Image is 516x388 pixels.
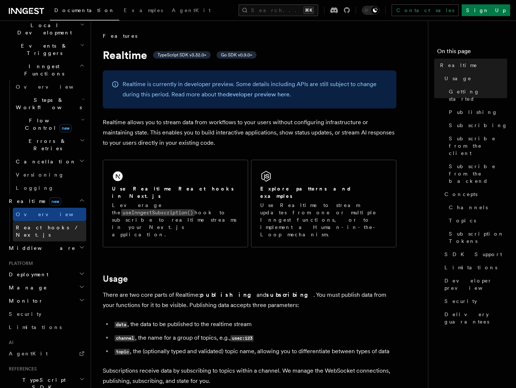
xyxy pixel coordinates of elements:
[6,195,86,208] button: Realtimenew
[6,294,86,307] button: Monitor
[444,264,497,271] span: Limitations
[16,225,81,238] span: React hooks / Next.js
[437,59,507,72] a: Realtime
[446,85,507,106] a: Getting started
[6,268,86,281] button: Deployment
[103,290,396,310] p: There are two core parts of Realtime: and . You must publish data from your functions for it to b...
[441,188,507,201] a: Concepts
[304,7,314,14] kbd: ⌘K
[6,260,33,266] span: Platform
[13,137,80,152] span: Errors & Retries
[444,75,472,82] span: Usage
[13,114,86,134] button: Flow Controlnew
[13,80,86,93] a: Overview
[13,96,82,111] span: Steps & Workflows
[239,4,318,16] button: Search...⌘K
[157,52,206,58] span: TypeScript SDK v3.32.0+
[449,122,508,129] span: Subscribing
[446,119,507,132] a: Subscribing
[449,204,488,211] span: Channels
[103,366,396,386] p: Subscriptions receive data by subscribing to topics within a channel. We manage the WebSocket con...
[6,63,79,77] span: Inngest Functions
[260,202,387,238] p: Use Realtime to stream updates from one or multiple Inngest functions, or to implement a Human-in...
[449,135,507,157] span: Subscribe from the client
[230,335,254,341] code: user:123
[16,84,91,90] span: Overview
[13,93,86,114] button: Steps & Workflows
[6,271,48,278] span: Deployment
[441,308,507,328] a: Delivery guarantees
[103,274,128,284] a: Usage
[6,60,86,80] button: Inngest Functions
[449,217,476,224] span: Topics
[444,298,477,305] span: Security
[449,108,498,116] span: Publishing
[13,134,86,155] button: Errors & Retries
[444,311,507,325] span: Delivery guarantees
[449,163,507,185] span: Subscribe from the backend
[440,62,477,69] span: Realtime
[6,22,80,36] span: Local Development
[121,209,195,216] code: useInngestSubscription()
[16,211,91,217] span: Overview
[441,248,507,261] a: SDK Support
[112,319,396,330] li: , the data to be published to the realtime stream
[115,335,135,341] code: channel
[6,197,61,205] span: Realtime
[444,277,507,292] span: Developer preview
[112,202,239,238] p: Leverage the hook to subscribe to realtime streams in your Next.js application.
[251,160,396,247] a: Explore patterns and examplesUse Realtime to stream updates from one or multiple Inngest function...
[9,311,41,317] span: Security
[9,351,48,356] span: AgentKit
[462,4,510,16] a: Sign Up
[6,39,86,60] button: Events & Triggers
[392,4,459,16] a: Contact sales
[172,7,211,13] span: AgentKit
[6,366,37,372] span: References
[226,91,290,98] a: developer preview here
[260,185,387,200] h2: Explore patterns and examples
[449,230,507,245] span: Subscription Tokens
[6,80,86,195] div: Inngest Functions
[13,181,86,195] a: Logging
[13,117,81,132] span: Flow Control
[6,241,86,255] button: Middleware
[6,281,86,294] button: Manage
[444,251,502,258] span: SDK Support
[446,160,507,188] a: Subscribe from the backend
[362,6,379,15] button: Toggle dark mode
[16,172,64,178] span: Versioning
[6,307,86,321] a: Security
[6,347,86,360] a: AgentKit
[6,321,86,334] a: Limitations
[103,48,396,62] h1: Realtime
[13,208,86,221] a: Overview
[13,168,86,181] a: Versioning
[115,322,127,328] code: data
[112,185,239,200] h2: Use Realtime React hooks in Next.js
[221,52,252,58] span: Go SDK v0.9.0+
[13,221,86,241] a: React hooks / Next.js
[446,214,507,227] a: Topics
[446,106,507,119] a: Publishing
[59,124,72,132] span: new
[49,197,61,206] span: new
[444,191,477,198] span: Concepts
[441,274,507,295] a: Developer preview
[266,291,313,298] strong: subscribing
[200,291,257,298] strong: publishing
[6,340,14,345] span: AI
[6,208,86,241] div: Realtimenew
[437,47,507,59] h4: On this page
[124,7,163,13] span: Examples
[6,42,80,57] span: Events & Triggers
[16,185,54,191] span: Logging
[123,79,388,100] p: Realtime is currently in developer preview. Some details including APIs are still subject to chan...
[13,155,86,168] button: Cancellation
[6,244,76,252] span: Middleware
[446,132,507,160] a: Subscribe from the client
[6,297,43,304] span: Monitor
[103,160,248,247] a: Use Realtime React hooks in Next.jsLeverage theuseInngestSubscription()hook to subscribe to realt...
[6,19,86,39] button: Local Development
[54,7,115,13] span: Documentation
